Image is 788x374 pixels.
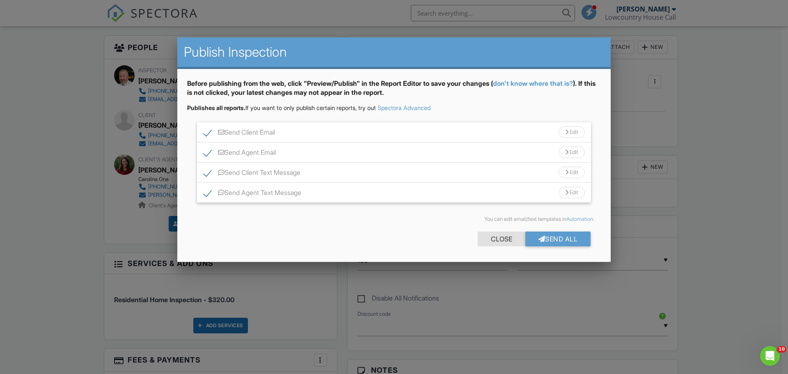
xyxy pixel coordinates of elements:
label: Send Agent Email [204,149,276,159]
div: You can edit email/text templates in . [194,216,594,223]
span: If you want to only publish certain reports, try out [187,104,376,111]
div: Edit [559,167,585,178]
h2: Publish Inspection [184,44,604,60]
div: Edit [559,126,585,138]
iframe: Intercom live chat [760,346,780,366]
div: Close [478,232,525,246]
a: Spectora Advanced [378,104,431,111]
label: Send Client Email [204,128,275,139]
div: Edit [559,147,585,158]
div: Send All [525,232,591,246]
strong: Publishes all reports. [187,104,245,111]
label: Send Client Text Message [204,169,300,179]
span: 10 [777,346,786,353]
label: Send Agent Text Message [204,189,301,199]
div: Edit [559,187,585,198]
div: Before publishing from the web, click "Preview/Publish" in the Report Editor to save your changes... [187,79,601,104]
a: don't know where that is? [493,79,573,87]
a: Automation [566,216,593,222]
